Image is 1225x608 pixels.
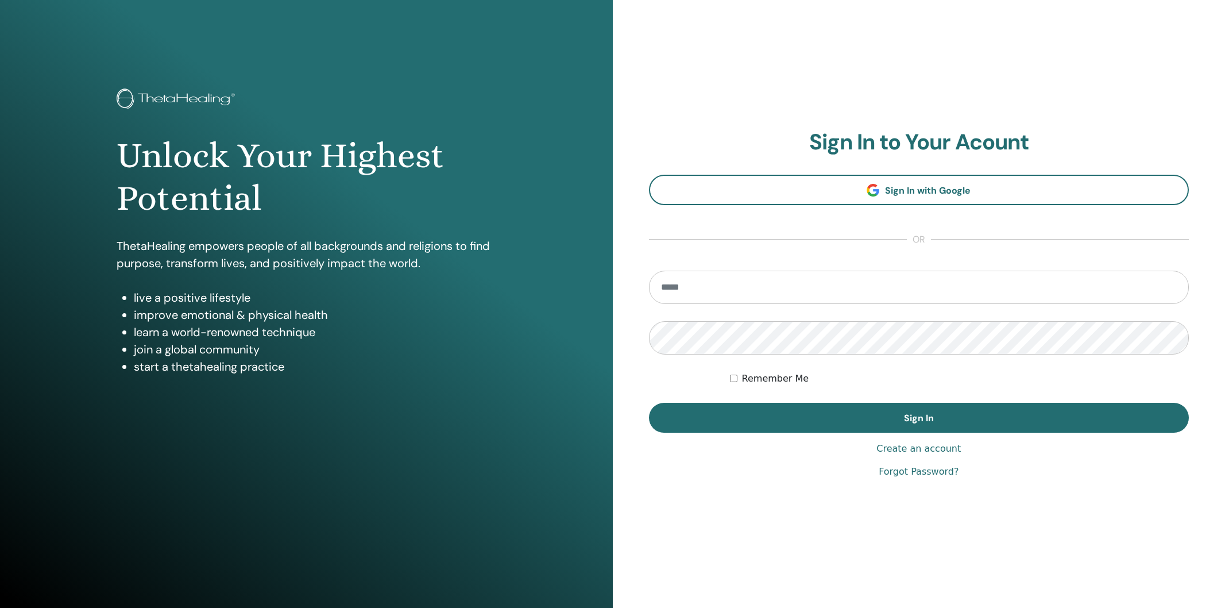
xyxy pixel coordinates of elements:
label: Remember Me [742,372,809,386]
li: live a positive lifestyle [134,289,496,306]
div: Keep me authenticated indefinitely or until I manually logout [730,372,1189,386]
button: Sign In [649,403,1189,433]
a: Forgot Password? [879,465,959,479]
li: start a thetahealing practice [134,358,496,375]
li: join a global community [134,341,496,358]
span: Sign In with Google [885,184,971,197]
span: Sign In [904,412,934,424]
h1: Unlock Your Highest Potential [117,134,496,220]
h2: Sign In to Your Acount [649,129,1189,156]
a: Create an account [876,442,961,456]
li: improve emotional & physical health [134,306,496,324]
li: learn a world-renowned technique [134,324,496,341]
p: ThetaHealing empowers people of all backgrounds and religions to find purpose, transform lives, a... [117,237,496,272]
a: Sign In with Google [649,175,1189,205]
span: or [907,233,931,247]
